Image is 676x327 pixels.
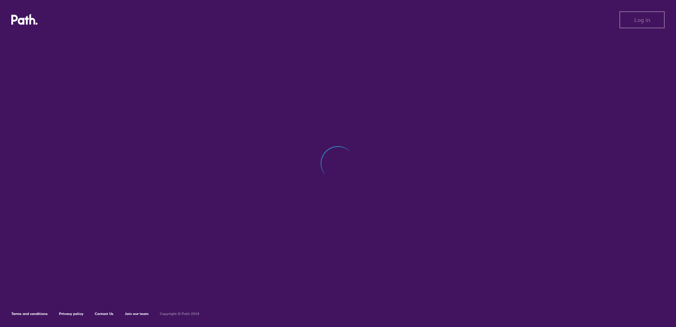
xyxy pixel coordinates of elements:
[125,311,148,316] a: Join our team
[634,17,650,23] span: Log in
[160,312,199,316] h6: Copyright © Path 2018
[11,311,48,316] a: Terms and conditions
[619,11,665,28] button: Log in
[59,311,83,316] a: Privacy policy
[95,311,113,316] a: Contact Us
